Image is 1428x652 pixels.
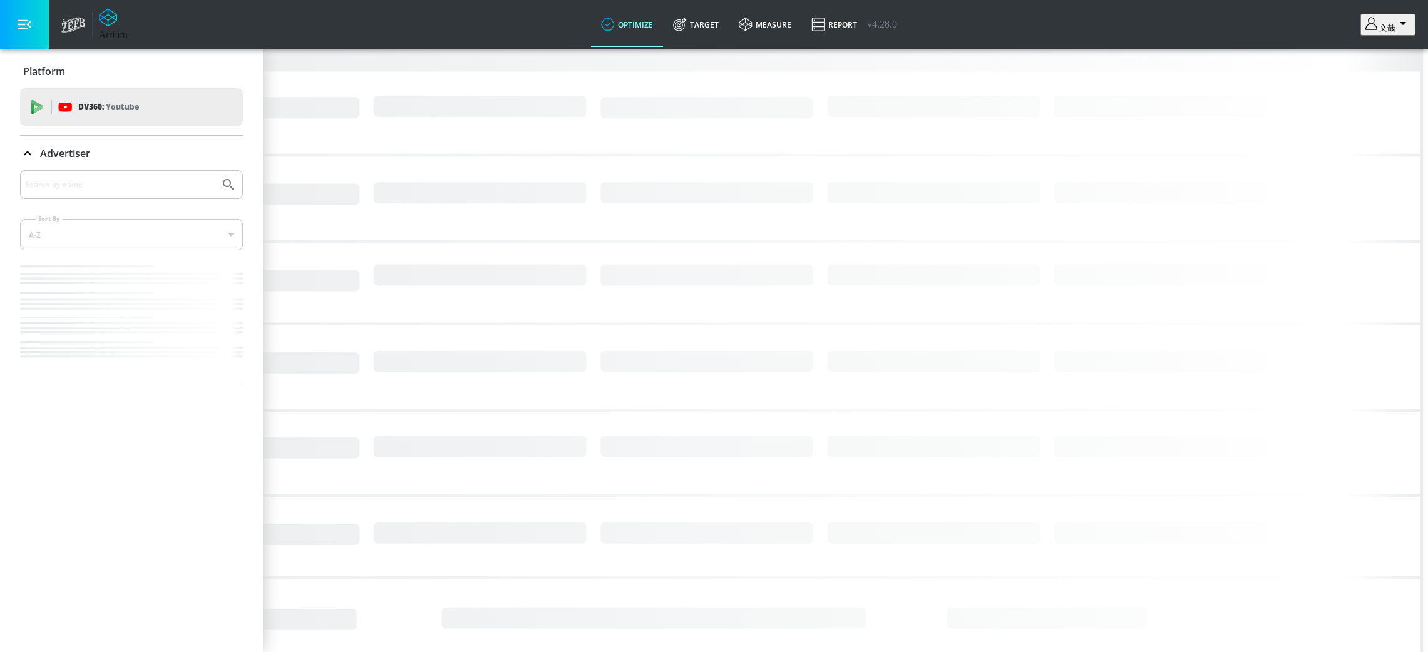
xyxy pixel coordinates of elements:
[1360,14,1415,36] button: 文哉
[20,88,243,126] div: DV360: Youtube
[23,64,65,78] p: Platform
[25,176,215,193] input: Search by name
[663,2,729,47] a: Target
[801,2,867,47] a: Report
[20,136,243,171] div: Advertiser
[99,8,128,41] a: Atrium
[20,170,243,382] div: Advertiser
[1379,23,1395,33] span: login as: fumiya.nakamura@mbk-digital.co.jp
[40,146,90,160] p: Advertiser
[99,29,128,41] div: Atrium
[867,19,897,30] span: v 4.28.0
[20,219,243,250] div: A-Z
[36,215,63,223] label: Sort By
[729,2,801,47] a: measure
[78,100,139,114] p: DV360:
[106,100,139,113] p: Youtube
[591,2,663,47] a: optimize
[20,54,243,89] div: Platform
[20,260,243,382] nav: list of Advertiser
